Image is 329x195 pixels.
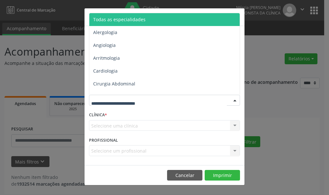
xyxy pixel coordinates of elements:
span: Todas as especialidades [93,16,146,22]
span: Cirurgia Abdominal [93,81,135,87]
span: Cirurgia Bariatrica [93,93,133,100]
label: CLÍNICA [89,110,107,120]
span: Arritmologia [93,55,120,61]
span: Alergologia [93,29,117,35]
label: PROFISSIONAL [89,135,118,145]
button: Imprimir [205,170,240,181]
button: Close [232,8,245,24]
h5: Relatório de agendamentos [89,13,163,21]
button: Cancelar [167,170,202,181]
span: Cardiologia [93,68,118,74]
span: Angiologia [93,42,116,48]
